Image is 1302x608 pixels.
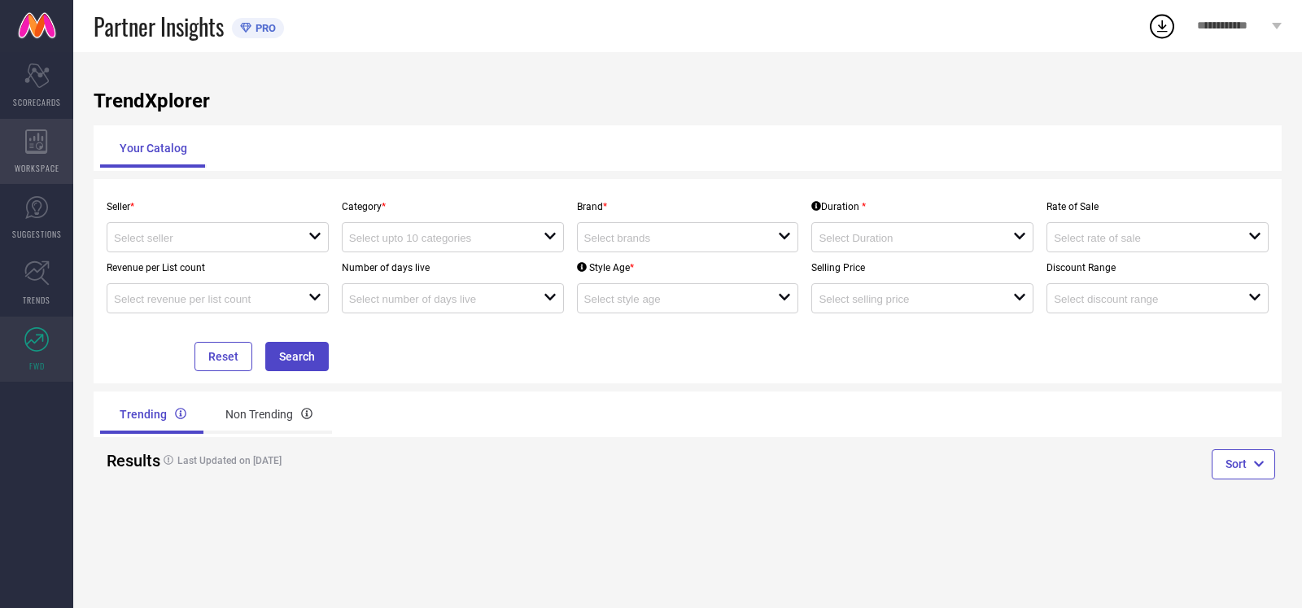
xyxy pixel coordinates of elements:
[1147,11,1177,41] div: Open download list
[251,22,276,34] span: PRO
[12,228,62,240] span: SUGGESTIONS
[342,201,564,212] p: Category
[206,395,332,434] div: Non Trending
[114,293,289,305] input: Select revenue per list count
[107,451,142,470] h2: Results
[1054,232,1229,244] input: Select rate of sale
[107,201,329,212] p: Seller
[584,232,759,244] input: Select brands
[155,455,627,466] h4: Last Updated on [DATE]
[819,293,994,305] input: Select selling price
[577,201,799,212] p: Brand
[584,293,759,305] input: Select style age
[349,232,524,244] input: Select upto 10 categories
[819,232,994,244] input: Select Duration
[811,262,1033,273] p: Selling Price
[1046,262,1269,273] p: Discount Range
[194,342,252,371] button: Reset
[100,129,207,168] div: Your Catalog
[15,162,59,174] span: WORKSPACE
[114,232,289,244] input: Select seller
[23,294,50,306] span: TRENDS
[342,262,564,273] p: Number of days live
[29,360,45,372] span: FWD
[107,262,329,273] p: Revenue per List count
[13,96,61,108] span: SCORECARDS
[94,90,1282,112] h1: TrendXplorer
[100,395,206,434] div: Trending
[349,293,524,305] input: Select number of days live
[265,342,329,371] button: Search
[1212,449,1275,479] button: Sort
[577,262,634,273] div: Style Age
[1054,293,1229,305] input: Select discount range
[811,201,866,212] div: Duration
[94,10,224,43] span: Partner Insights
[1046,201,1269,212] p: Rate of Sale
